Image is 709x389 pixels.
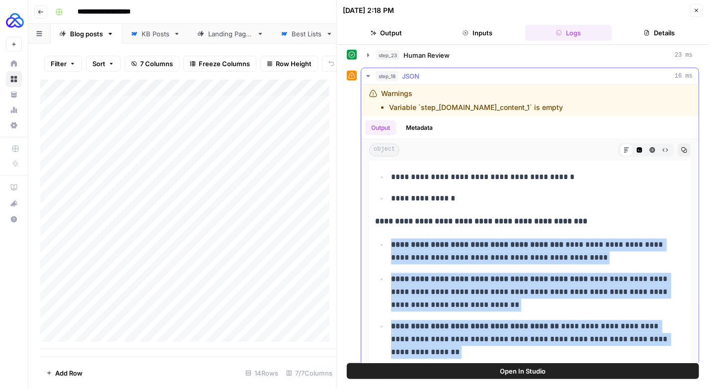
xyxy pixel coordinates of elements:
[51,59,67,69] span: Filter
[389,102,563,112] li: Variable `step_[DOMAIN_NAME]_content_1` is empty
[343,5,394,15] div: [DATE] 2:18 PM
[276,59,312,69] span: Row Height
[675,72,693,81] span: 16 ms
[241,365,282,381] div: 14 Rows
[125,56,179,72] button: 7 Columns
[6,195,22,211] button: What's new?
[616,25,703,41] button: Details
[361,85,699,365] div: 16 ms
[343,25,430,41] button: Output
[365,120,396,135] button: Output
[70,29,103,39] div: Blog posts
[6,56,22,72] a: Home
[86,56,121,72] button: Sort
[6,87,22,102] a: Your Data
[122,24,189,44] a: KB Posts
[402,71,419,81] span: JSON
[51,24,122,44] a: Blog posts
[381,89,563,112] div: Warnings
[183,56,256,72] button: Freeze Columns
[369,144,399,157] span: object
[272,24,341,44] a: Best Lists
[6,180,22,195] a: AirOps Academy
[403,50,450,60] span: Human Review
[6,211,22,227] button: Help + Support
[189,24,272,44] a: Landing Pages
[44,56,82,72] button: Filter
[260,56,318,72] button: Row Height
[40,365,88,381] button: Add Row
[525,25,612,41] button: Logs
[500,366,546,376] span: Open In Studio
[6,11,24,29] img: AUQ Logo
[6,8,22,33] button: Workspace: AUQ
[361,68,699,84] button: 16 ms
[376,50,399,60] span: step_23
[675,51,693,60] span: 23 ms
[140,59,173,69] span: 7 Columns
[361,47,699,63] button: 23 ms
[55,368,82,378] span: Add Row
[142,29,169,39] div: KB Posts
[400,120,439,135] button: Metadata
[434,25,521,41] button: Inputs
[6,196,21,211] div: What's new?
[208,29,253,39] div: Landing Pages
[6,117,22,133] a: Settings
[6,102,22,118] a: Usage
[292,29,322,39] div: Best Lists
[199,59,250,69] span: Freeze Columns
[6,71,22,87] a: Browse
[282,365,336,381] div: 7/7 Columns
[92,59,105,69] span: Sort
[347,363,699,379] button: Open In Studio
[376,71,398,81] span: step_18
